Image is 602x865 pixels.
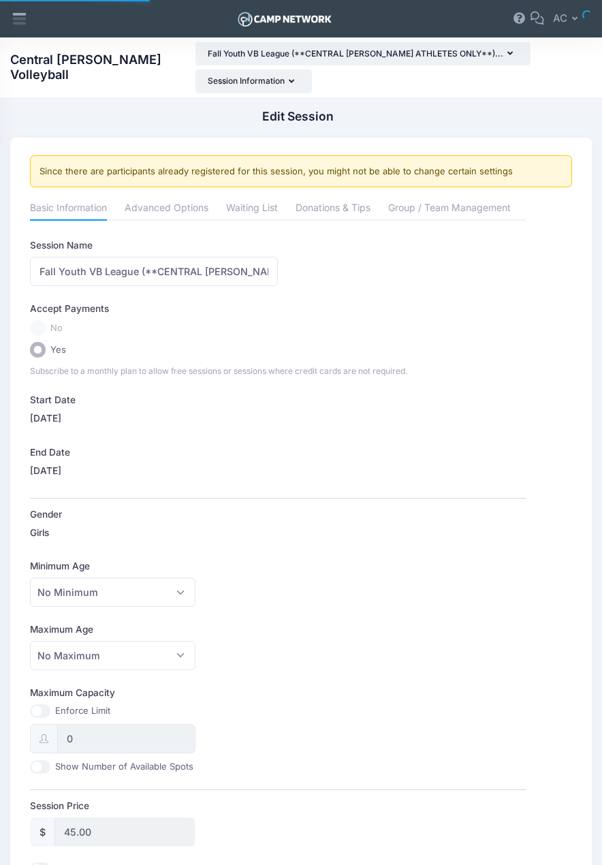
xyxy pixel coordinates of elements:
[50,343,66,357] span: Yes
[30,393,278,407] label: Start Date
[30,526,49,539] label: Girls
[57,724,195,753] input: 0
[30,623,278,636] label: Maximum Age
[6,3,33,35] div: Show aside menu
[37,585,98,599] span: No Minimum
[30,238,278,252] label: Session Name
[30,817,55,847] div: $
[208,48,503,59] span: Fall Youth VB League (**CENTRAL [PERSON_NAME] ATHLETES ONLY**)...
[30,411,61,425] label: [DATE]
[30,342,46,358] input: Yes
[30,366,407,376] span: Subscribe to a monthly plan to allow free sessions or sessions where credit cards are not required.
[30,507,278,521] label: Gender
[125,196,208,221] a: Advanced Options
[55,704,110,718] label: Enforce Limit
[195,42,530,65] button: Fall Youth VB League (**CENTRAL [PERSON_NAME] ATHLETES ONLY**)...
[30,302,109,315] label: Accept Payments
[55,760,193,774] label: Show Number of Available Spots
[30,196,107,221] a: Basic Information
[30,257,278,286] input: Session Name
[388,196,511,221] a: Group / Team Management
[30,799,278,813] label: Session Price
[50,321,63,335] span: No
[296,196,370,221] a: Donations & Tips
[262,110,334,124] h1: Edit Session
[553,11,567,26] span: AC
[30,155,572,188] div: Since there are participants already registered for this session, you might not be able to change...
[37,648,100,663] span: No Maximum
[30,641,195,670] span: No Maximum
[195,69,311,93] button: Session Information
[544,3,592,35] button: AC
[226,196,278,221] a: Waiting List
[30,464,61,477] label: [DATE]
[236,9,333,29] img: Logo
[30,686,278,699] label: Maximum Capacity
[10,52,195,82] h1: Central [PERSON_NAME] Volleyball
[54,817,195,847] input: 0.00
[30,559,278,573] label: Minimum Age
[30,578,195,607] span: No Minimum
[30,445,278,459] label: End Date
